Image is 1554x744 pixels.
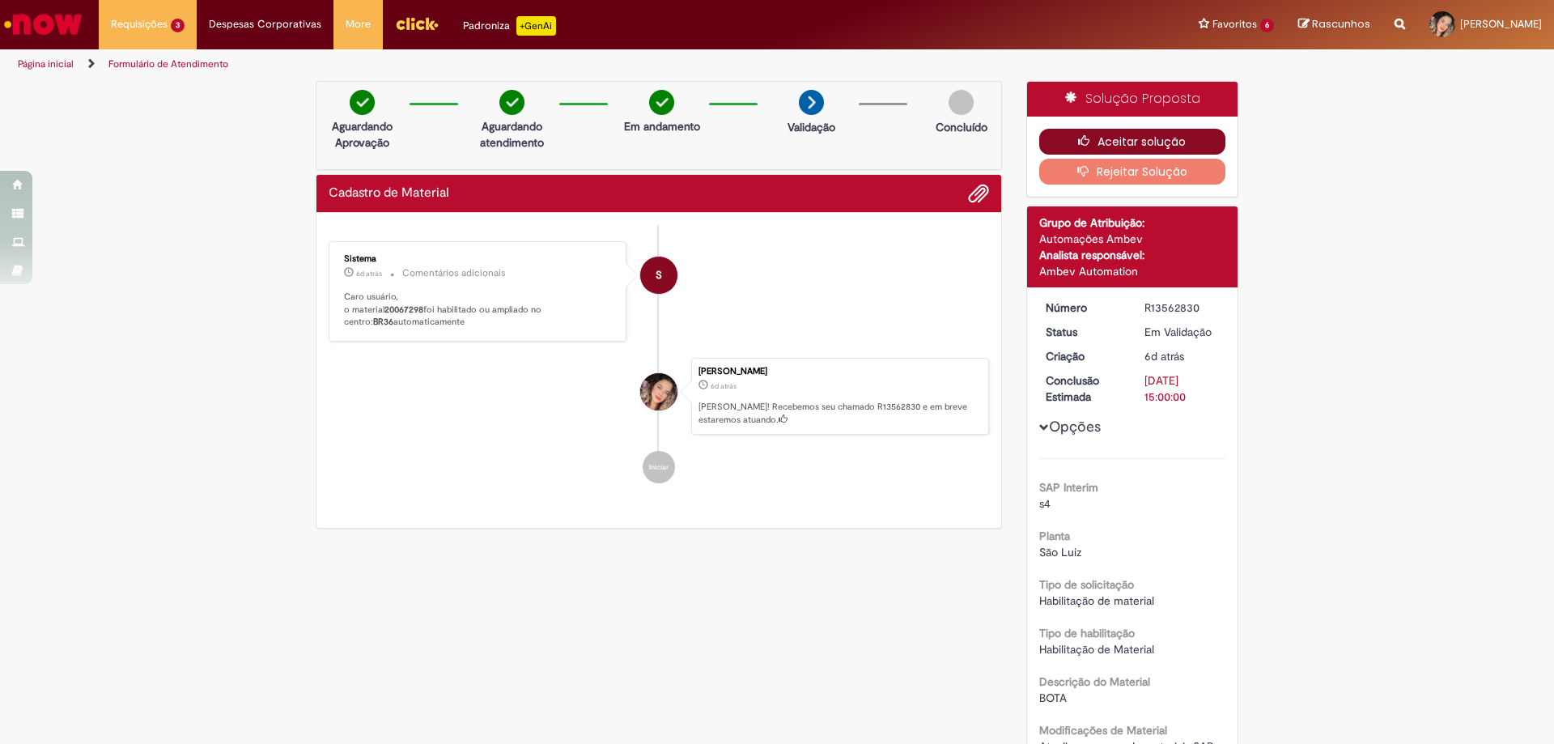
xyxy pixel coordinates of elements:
[18,57,74,70] a: Página inicial
[1039,480,1098,495] b: SAP Interim
[395,11,439,36] img: click_logo_yellow_360x200.png
[1039,215,1226,231] div: Grupo de Atribuição:
[1039,231,1226,247] div: Automações Ambev
[329,186,449,201] h2: Cadastro de Material Histórico de tíquete
[2,8,85,40] img: ServiceNow
[1039,593,1154,608] span: Habilitação de material
[1039,626,1135,640] b: Tipo de habilitação
[1034,348,1133,364] dt: Criação
[936,119,987,135] p: Concluído
[171,19,185,32] span: 3
[949,90,974,115] img: img-circle-grey.png
[698,401,980,426] p: [PERSON_NAME]! Recebemos seu chamado R13562830 e em breve estaremos atuando.
[463,16,556,36] div: Padroniza
[1027,82,1238,117] div: Solução Proposta
[1212,16,1257,32] span: Favoritos
[640,257,677,294] div: System
[711,381,737,391] time: 24/09/2025 12:24:51
[1144,324,1220,340] div: Em Validação
[373,316,393,328] b: BR36
[1039,529,1070,543] b: Planta
[711,381,737,391] span: 6d atrás
[1144,348,1220,364] div: 24/09/2025 12:24:51
[1260,19,1274,32] span: 6
[968,183,989,204] button: Adicionar anexos
[384,304,423,316] b: 20067298
[649,90,674,115] img: check-circle-green.png
[1034,300,1133,316] dt: Número
[1312,16,1370,32] span: Rascunhos
[111,16,168,32] span: Requisições
[329,225,989,500] ul: Histórico de tíquete
[402,266,506,280] small: Comentários adicionais
[1039,129,1226,155] button: Aceitar solução
[1039,263,1226,279] div: Ambev Automation
[1144,372,1220,405] div: [DATE] 15:00:00
[323,118,401,151] p: Aguardando Aprovação
[624,118,700,134] p: Em andamento
[108,57,228,70] a: Formulário de Atendimento
[209,16,321,32] span: Despesas Corporativas
[788,119,835,135] p: Validação
[356,269,382,278] time: 24/09/2025 12:29:58
[1039,545,1081,559] span: São Luiz
[516,16,556,36] p: +GenAi
[1039,723,1167,738] b: Modificações de Material
[640,373,677,410] div: Luana Beatriz Santana Nunes
[1034,324,1133,340] dt: Status
[1034,372,1133,405] dt: Conclusão Estimada
[1039,674,1150,689] b: Descrição do Material
[1039,691,1067,705] span: BOTA
[656,256,662,295] span: S
[344,254,614,264] div: Sistema
[1460,17,1542,31] span: [PERSON_NAME]
[799,90,824,115] img: arrow-next.png
[350,90,375,115] img: check-circle-green.png
[346,16,371,32] span: More
[1298,17,1370,32] a: Rascunhos
[344,291,614,329] p: Caro usuário, o material foi habilitado ou ampliado no centro: automaticamente
[329,358,989,436] li: Luana Beatriz Santana Nunes
[12,49,1024,79] ul: Trilhas de página
[1039,642,1154,657] span: Habilitação de Material
[698,367,980,376] div: [PERSON_NAME]
[1144,349,1184,363] time: 24/09/2025 12:24:51
[1039,496,1051,511] span: s4
[499,90,524,115] img: check-circle-green.png
[1144,349,1184,363] span: 6d atrás
[473,118,551,151] p: Aguardando atendimento
[1039,159,1226,185] button: Rejeitar Solução
[1144,300,1220,316] div: R13562830
[1039,247,1226,263] div: Analista responsável:
[356,269,382,278] span: 6d atrás
[1039,577,1134,592] b: Tipo de solicitação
